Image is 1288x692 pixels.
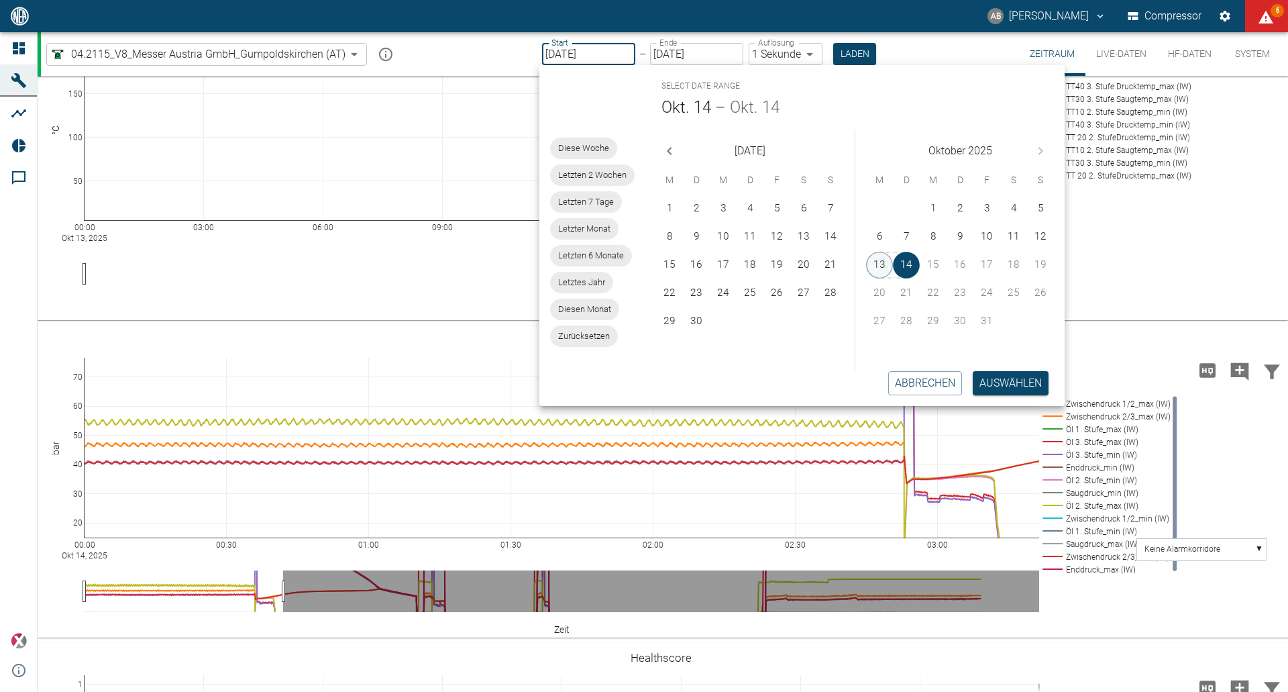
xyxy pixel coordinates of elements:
button: 23 [683,280,710,307]
button: Einstellungen [1213,4,1237,28]
label: Ende [659,37,677,48]
button: 13 [866,252,893,279]
button: 10 [973,224,1000,250]
button: Auswählen [973,371,1049,395]
div: Letzten 2 Wochen [550,164,635,186]
button: 13 [790,224,817,250]
span: Mittwoch [711,167,735,194]
button: 10 [710,224,737,250]
text: Keine Alarmkorridore [1144,544,1220,554]
button: 15 [656,252,683,279]
p: – [639,46,646,62]
div: Letzten 6 Monate [550,245,632,266]
span: Dienstag [894,167,918,194]
span: Letzten 7 Tage [550,195,622,209]
span: Letzter Monat [550,222,619,236]
button: 17 [710,252,737,279]
button: 4 [737,195,763,222]
span: Letztes Jahr [550,276,613,289]
button: Live-Daten [1085,32,1157,76]
span: Freitag [975,167,999,194]
div: Letztes Jahr [550,272,613,293]
button: 18 [737,252,763,279]
span: Samstag [792,167,816,194]
span: Donnerstag [948,167,972,194]
button: 9 [947,224,973,250]
span: Oktober 2025 [928,142,992,160]
div: Diese Woche [550,138,617,159]
button: 6 [790,195,817,222]
button: System [1222,32,1283,76]
button: 25 [737,280,763,307]
button: 26 [763,280,790,307]
button: 1 [656,195,683,222]
button: Okt. 14 [661,97,711,119]
span: 04.2115_V8_Messer Austria GmbH_Gumpoldskirchen (AT) [71,46,345,62]
span: Letzten 6 Monate [550,249,632,262]
button: 3 [710,195,737,222]
input: DD.MM.YYYY [650,43,743,65]
img: logo [9,7,30,25]
button: 7 [817,195,844,222]
button: 14 [817,224,844,250]
span: Donnerstag [738,167,762,194]
button: 12 [1027,224,1054,250]
button: 11 [737,224,763,250]
button: Zeitraum [1019,32,1085,76]
span: Okt. 14 [730,97,780,119]
span: Sonntag [1028,167,1053,194]
button: Laden [833,43,876,65]
button: Abbrechen [888,371,962,395]
button: 9 [683,224,710,250]
div: Letzten 7 Tage [550,191,622,213]
button: 2 [683,195,710,222]
button: 24 [710,280,737,307]
span: Dienstag [684,167,708,194]
label: Start [551,37,568,48]
button: 12 [763,224,790,250]
button: 6 [866,224,893,250]
button: 1 [920,195,947,222]
button: Daten filtern [1256,353,1288,388]
button: 5 [1027,195,1054,222]
span: Montag [657,167,682,194]
button: 27 [790,280,817,307]
span: [DATE] [735,142,765,160]
button: andreas.brandstetter@messergroup.com [985,4,1108,28]
span: Montag [867,167,892,194]
button: 28 [817,280,844,307]
span: Samstag [1002,167,1026,194]
label: Auflösung [758,37,794,48]
span: Hohe Auflösung [1191,363,1224,376]
button: Previous month [656,138,683,164]
button: 4 [1000,195,1027,222]
button: Compressor [1125,4,1205,28]
button: 2 [947,195,973,222]
button: Kommentar hinzufügen [1224,353,1256,388]
h5: – [711,97,730,119]
button: 21 [817,252,844,279]
span: Diesen Monat [550,303,619,316]
button: HF-Daten [1157,32,1222,76]
button: 11 [1000,224,1027,250]
span: Diese Woche [550,142,617,155]
button: mission info [372,41,399,68]
div: AB [987,8,1004,24]
span: Letzten 2 Wochen [550,168,635,182]
button: 22 [656,280,683,307]
button: 30 [683,308,710,335]
span: Zurücksetzen [550,330,618,343]
span: 6 [1271,4,1284,17]
a: 04.2115_V8_Messer Austria GmbH_Gumpoldskirchen (AT) [50,46,345,62]
button: 8 [920,224,947,250]
button: 14 [893,252,920,279]
button: 7 [893,224,920,250]
img: Xplore Logo [11,633,27,649]
div: Zurücksetzen [550,326,618,347]
button: 5 [763,195,790,222]
span: Select date range [661,76,740,97]
span: Sonntag [818,167,843,194]
span: Freitag [765,167,789,194]
span: Mittwoch [921,167,945,194]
